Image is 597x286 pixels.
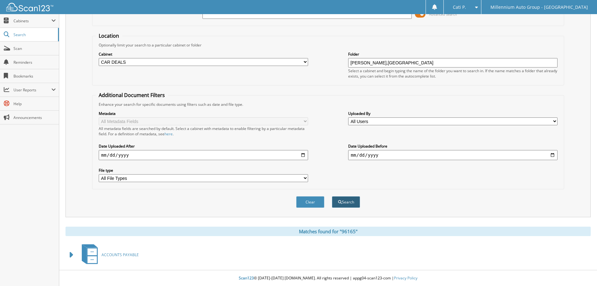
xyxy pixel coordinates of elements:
label: File type [99,168,308,173]
span: Millennium Auto Group - [GEOGRAPHIC_DATA] [490,5,588,9]
label: Uploaded By [348,111,558,116]
span: Reminders [13,60,56,65]
legend: Additional Document Filters [96,92,168,99]
button: Clear [296,196,324,208]
span: Scan [13,46,56,51]
a: here [165,131,173,137]
div: Enhance your search for specific documents using filters such as date and file type. [96,102,561,107]
label: Metadata [99,111,308,116]
span: Bookmarks [13,73,56,79]
span: User Reports [13,87,51,93]
span: Announcements [13,115,56,120]
span: Search [13,32,55,37]
div: Optionally limit your search to a particular cabinet or folder [96,42,561,48]
span: ACCOUNTS PAYABLE [102,252,139,257]
legend: Location [96,32,122,39]
label: Folder [348,51,558,57]
iframe: Chat Widget [566,256,597,286]
label: Date Uploaded After [99,143,308,149]
button: Search [332,196,360,208]
a: Privacy Policy [394,275,417,281]
span: Cati P. [453,5,466,9]
label: Cabinet [99,51,308,57]
div: Select a cabinet and begin typing the name of the folder you want to search in. If the name match... [348,68,558,79]
input: start [99,150,308,160]
div: All metadata fields are searched by default. Select a cabinet with metadata to enable filtering b... [99,126,308,137]
div: © [DATE]-[DATE] [DOMAIN_NAME]. All rights reserved | appg04-scan123-com | [59,271,597,286]
span: Help [13,101,56,106]
span: Scan123 [239,275,254,281]
label: Date Uploaded Before [348,143,558,149]
span: Advanced Search [429,12,457,17]
input: end [348,150,558,160]
div: Matches found for "96165" [65,227,591,236]
span: Cabinets [13,18,51,24]
img: scan123-logo-white.svg [6,3,53,11]
a: ACCOUNTS PAYABLE [78,242,139,267]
